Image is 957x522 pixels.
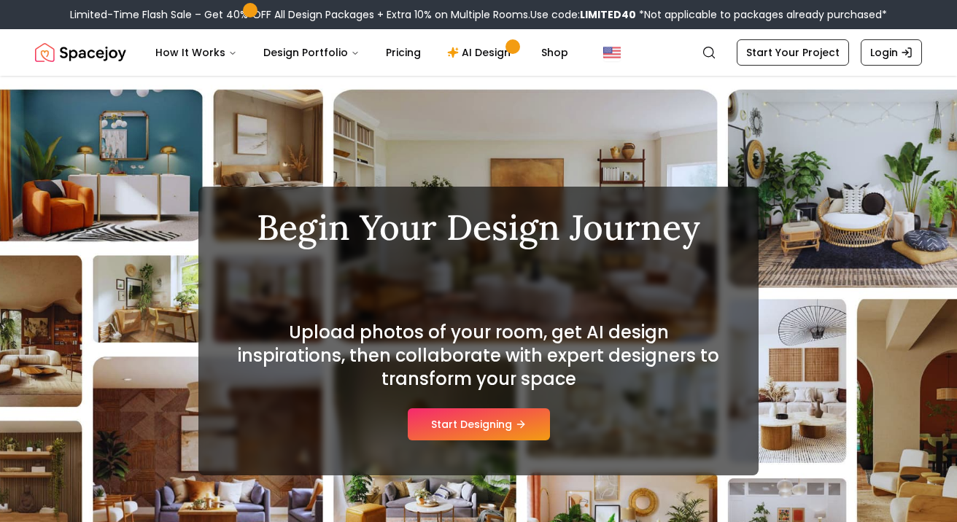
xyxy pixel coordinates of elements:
[144,38,580,67] nav: Main
[35,38,126,67] a: Spacejoy
[435,38,527,67] a: AI Design
[737,39,849,66] a: Start Your Project
[70,7,887,22] div: Limited-Time Flash Sale – Get 40% OFF All Design Packages + Extra 10% on Multiple Rooms.
[580,7,636,22] b: LIMITED40
[35,29,922,76] nav: Global
[233,321,724,391] h2: Upload photos of your room, get AI design inspirations, then collaborate with expert designers to...
[252,38,371,67] button: Design Portfolio
[144,38,249,67] button: How It Works
[530,7,636,22] span: Use code:
[861,39,922,66] a: Login
[603,44,621,61] img: United States
[408,408,550,440] button: Start Designing
[233,210,724,245] h1: Begin Your Design Journey
[530,38,580,67] a: Shop
[636,7,887,22] span: *Not applicable to packages already purchased*
[35,38,126,67] img: Spacejoy Logo
[374,38,433,67] a: Pricing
